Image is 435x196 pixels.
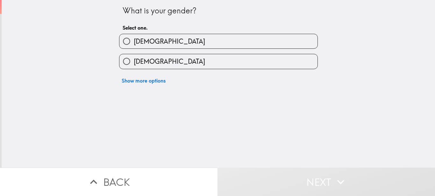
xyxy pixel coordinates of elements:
button: [DEMOGRAPHIC_DATA] [119,54,317,69]
div: What is your gender? [123,5,314,16]
span: [DEMOGRAPHIC_DATA] [134,57,205,66]
button: Next [217,168,435,196]
span: [DEMOGRAPHIC_DATA] [134,37,205,46]
button: Show more options [119,74,168,87]
h6: Select one. [123,24,314,31]
button: [DEMOGRAPHIC_DATA] [119,34,317,48]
